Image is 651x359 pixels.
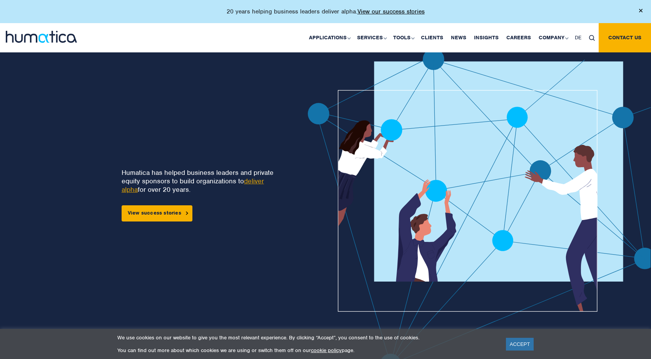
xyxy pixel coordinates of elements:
a: cookie policy [311,347,342,354]
a: View our success stories [357,8,425,15]
p: We use cookies on our website to give you the most relevant experience. By clicking “Accept”, you... [117,334,496,341]
img: arrowicon [186,211,188,215]
a: ACCEPT [506,338,534,351]
a: Clients [417,23,447,52]
a: Company [535,23,571,52]
a: Contact us [599,23,651,52]
span: DE [575,34,581,41]
a: Applications [305,23,353,52]
img: search_icon [589,35,595,41]
p: Humatica has helped business leaders and private equity sponsors to build organizations to for ov... [122,168,279,194]
a: News [447,23,470,52]
p: 20 years helping business leaders deliver alpha. [227,8,425,15]
a: View success stories [122,205,192,221]
a: Services [353,23,389,52]
a: deliver alpha [122,177,264,194]
img: logo [6,31,77,43]
p: You can find out more about which cookies we are using or switch them off on our page. [117,347,496,354]
a: Insights [470,23,502,52]
a: Careers [502,23,535,52]
a: DE [571,23,585,52]
a: Tools [389,23,417,52]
